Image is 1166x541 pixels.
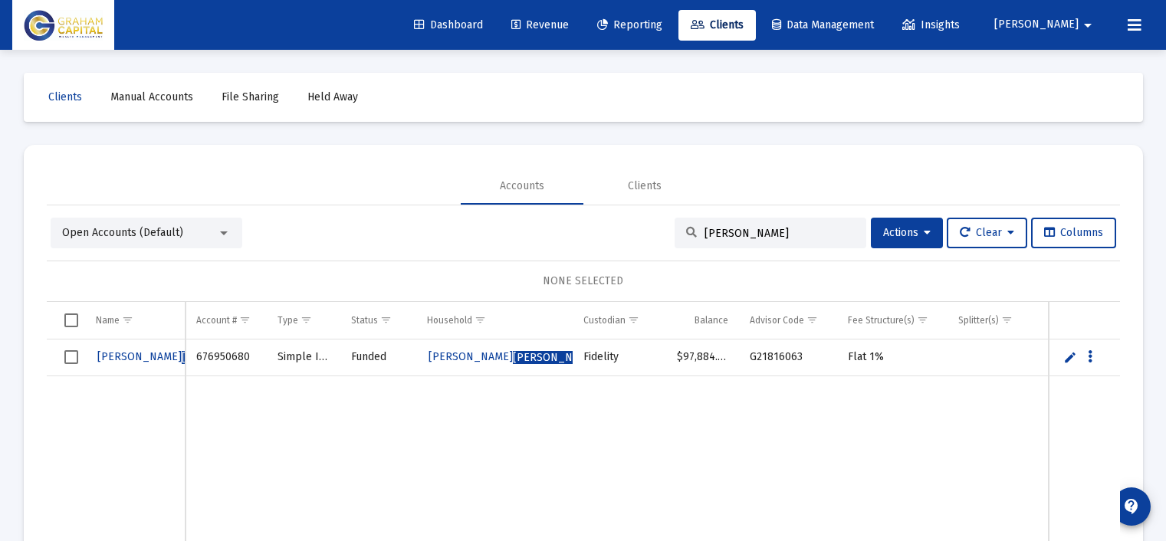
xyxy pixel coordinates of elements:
[196,314,237,326] div: Account #
[513,351,597,364] span: [PERSON_NAME]
[380,314,392,326] span: Show filter options for column 'Status'
[36,82,94,113] a: Clients
[739,302,837,339] td: Column Advisor Code
[351,314,378,326] div: Status
[739,339,837,376] td: G21816063
[1001,314,1013,326] span: Show filter options for column 'Splitter(s)'
[958,314,999,326] div: Splitter(s)
[85,302,186,339] td: Column Name
[340,302,416,339] td: Column Status
[585,10,675,41] a: Reporting
[351,349,406,365] div: Funded
[573,302,666,339] td: Column Custodian
[1044,226,1103,239] span: Columns
[948,302,1041,339] td: Column Splitter(s)
[97,350,266,363] span: [PERSON_NAME]
[1079,10,1097,41] mat-icon: arrow_drop_down
[1031,218,1116,248] button: Columns
[278,314,298,326] div: Type
[871,218,943,248] button: Actions
[64,350,78,364] div: Select row
[666,302,739,339] td: Column Balance
[511,18,569,31] span: Revenue
[666,339,739,376] td: $97,884.38
[59,274,1108,289] div: NONE SELECTED
[573,339,666,376] td: Fidelity
[64,313,78,327] div: Select all
[960,226,1014,239] span: Clear
[890,10,972,41] a: Insights
[98,82,205,113] a: Manual Accounts
[48,90,82,103] span: Clients
[186,302,267,339] td: Column Account #
[427,346,652,369] a: [PERSON_NAME][PERSON_NAME]Household
[848,314,915,326] div: Fee Structure(s)
[760,10,886,41] a: Data Management
[947,218,1027,248] button: Clear
[267,302,340,339] td: Column Type
[976,9,1115,40] button: [PERSON_NAME]
[182,351,266,364] span: [PERSON_NAME]
[691,18,744,31] span: Clients
[695,314,728,326] div: Balance
[267,339,340,376] td: Simple IRA
[902,18,960,31] span: Insights
[772,18,874,31] span: Data Management
[295,82,370,113] a: Held Away
[427,314,472,326] div: Household
[750,314,804,326] div: Advisor Code
[402,10,495,41] a: Dashboard
[122,314,133,326] span: Show filter options for column 'Name'
[628,314,639,326] span: Show filter options for column 'Custodian'
[597,18,662,31] span: Reporting
[583,314,626,326] div: Custodian
[110,90,193,103] span: Manual Accounts
[837,339,948,376] td: Flat 1%
[239,314,251,326] span: Show filter options for column 'Account #'
[96,346,268,369] a: [PERSON_NAME][PERSON_NAME]
[475,314,486,326] span: Show filter options for column 'Household'
[301,314,312,326] span: Show filter options for column 'Type'
[837,302,948,339] td: Column Fee Structure(s)
[96,314,120,326] div: Name
[500,179,544,194] div: Accounts
[209,82,291,113] a: File Sharing
[994,18,1079,31] span: [PERSON_NAME]
[678,10,756,41] a: Clients
[705,227,855,240] input: Search
[416,302,572,339] td: Column Household
[1063,350,1077,364] a: Edit
[62,226,183,239] span: Open Accounts (Default)
[429,350,650,363] span: [PERSON_NAME] Household
[883,226,931,239] span: Actions
[24,10,103,41] img: Dashboard
[307,90,358,103] span: Held Away
[414,18,483,31] span: Dashboard
[499,10,581,41] a: Revenue
[1122,497,1141,516] mat-icon: contact_support
[1041,302,1163,339] td: Column Investment Model
[222,90,279,103] span: File Sharing
[186,339,267,376] td: 676950680
[806,314,818,326] span: Show filter options for column 'Advisor Code'
[628,179,662,194] div: Clients
[917,314,928,326] span: Show filter options for column 'Fee Structure(s)'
